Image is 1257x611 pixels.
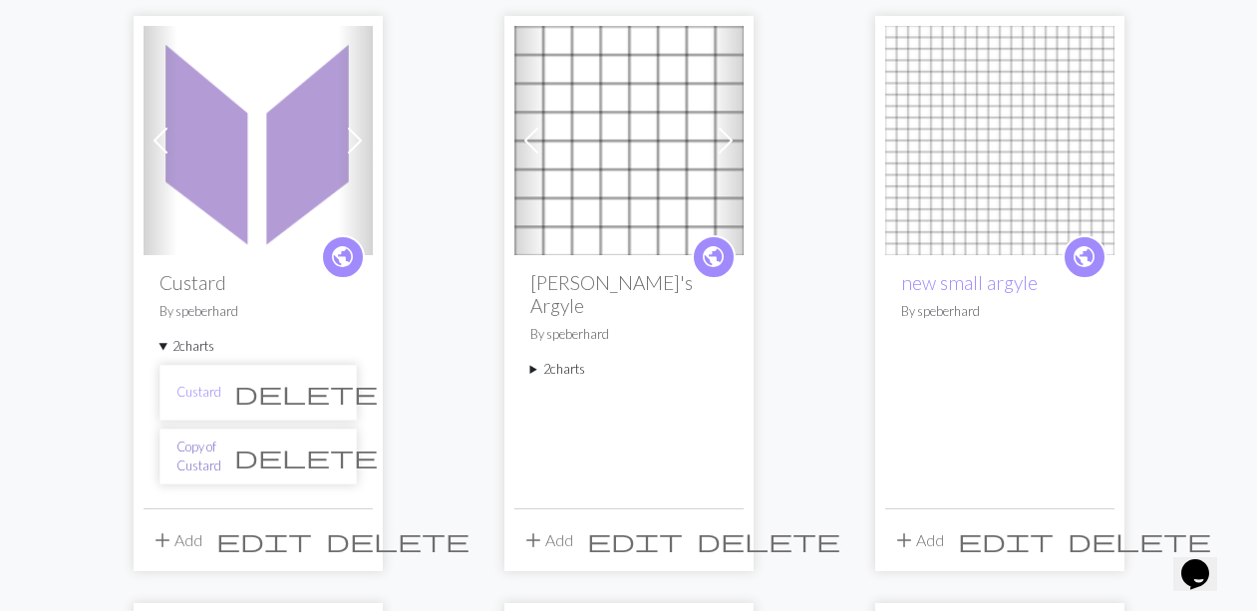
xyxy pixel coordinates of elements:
span: add [521,526,545,554]
a: new small argyle [901,271,1038,294]
span: public [701,241,726,272]
i: Edit [958,528,1054,552]
img: new small argyle [885,26,1114,255]
span: edit [958,526,1054,554]
button: Add [885,521,951,559]
img: Custard [144,26,373,255]
button: Edit [951,521,1061,559]
a: Copy of Custard [176,438,221,475]
span: public [330,241,355,272]
i: Edit [587,528,683,552]
span: delete [326,526,470,554]
summary: 2charts [530,360,728,379]
button: Delete chart [221,438,391,475]
i: public [330,237,355,277]
a: Custard [176,383,221,402]
a: Paul's Argyle [514,129,744,148]
button: Edit [580,521,690,559]
i: public [1072,237,1097,277]
button: Add [144,521,209,559]
iframe: chat widget [1173,531,1237,591]
a: public [1063,235,1106,279]
button: Delete chart [221,374,391,412]
span: add [151,526,174,554]
button: Add [514,521,580,559]
button: Delete [319,521,476,559]
p: By speberhard [530,325,728,344]
p: By speberhard [159,302,357,321]
span: delete [697,526,840,554]
a: public [692,235,736,279]
i: Edit [216,528,312,552]
p: By speberhard [901,302,1099,321]
span: public [1072,241,1097,272]
img: Paul's Argyle [514,26,744,255]
span: edit [587,526,683,554]
a: new small argyle [885,129,1114,148]
h2: [PERSON_NAME]'s Argyle [530,271,728,317]
span: delete [234,379,378,407]
span: add [892,526,916,554]
button: Edit [209,521,319,559]
i: public [701,237,726,277]
h2: Custard [159,271,357,294]
a: public [321,235,365,279]
span: edit [216,526,312,554]
button: Delete [690,521,847,559]
button: Delete [1061,521,1218,559]
span: delete [234,443,378,470]
a: Custard [144,129,373,148]
span: delete [1068,526,1211,554]
summary: 2charts [159,337,357,356]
